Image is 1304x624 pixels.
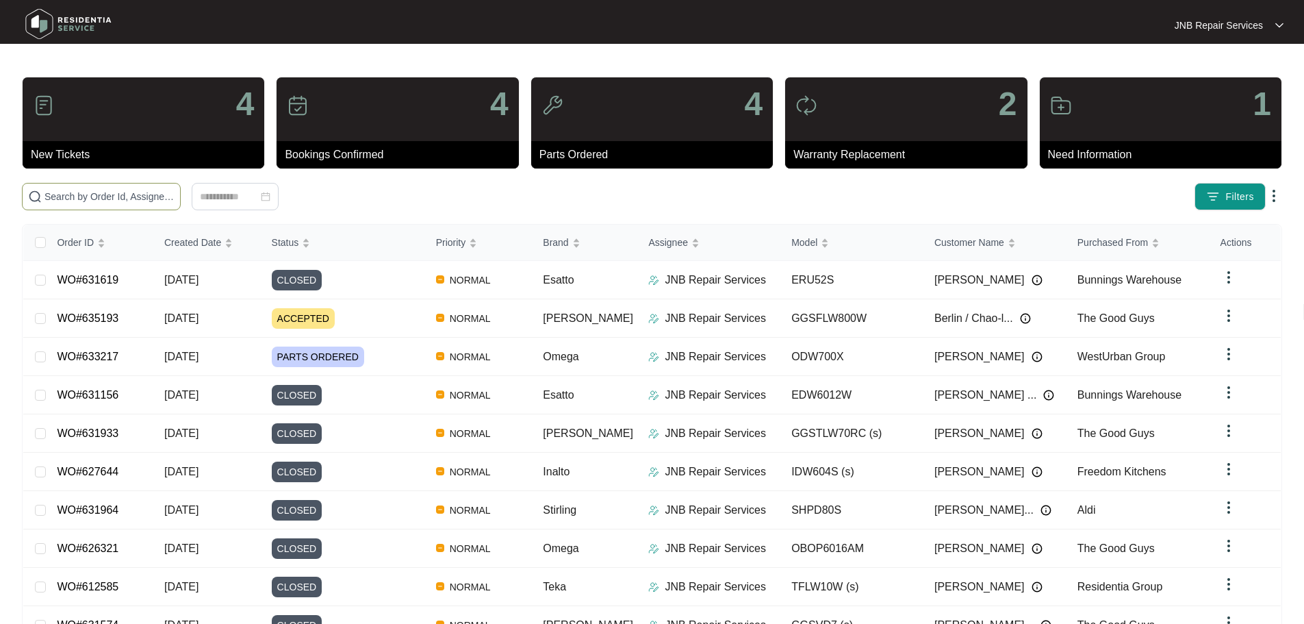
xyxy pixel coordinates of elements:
img: Assigner Icon [648,428,659,439]
a: WO#631964 [57,504,118,516]
img: search-icon [28,190,42,203]
p: Bookings Confirmed [285,147,518,163]
img: Vercel Logo [436,429,444,437]
img: Assigner Icon [648,313,659,324]
img: Info icon [1020,313,1031,324]
span: Omega [543,351,578,362]
span: Customer Name [934,235,1004,250]
span: Stirling [543,504,576,516]
img: Vercel Logo [436,390,444,399]
img: dropdown arrow [1220,346,1237,362]
img: Assigner Icon [648,466,659,477]
span: ACCEPTED [272,308,335,329]
img: Assigner Icon [648,351,659,362]
span: CLOSED [272,577,322,597]
span: NORMAL [444,540,496,557]
th: Brand [532,225,637,261]
p: Parts Ordered [539,147,773,163]
td: SHPD80S [780,491,923,529]
span: Teka [543,581,566,592]
span: Esatto [543,389,574,401]
span: Aldi [1077,504,1096,516]
span: Status [272,235,299,250]
td: OBOP6016AM [780,529,923,568]
span: [PERSON_NAME] [934,425,1025,442]
span: [DATE] [164,427,199,439]
span: CLOSED [272,270,322,290]
img: Vercel Logo [436,544,444,552]
img: icon [287,95,309,116]
a: WO#631619 [57,274,118,286]
a: WO#631933 [57,427,118,439]
img: Vercel Logo [436,275,444,284]
img: dropdown arrow [1266,188,1282,204]
p: 2 [999,88,1017,121]
img: Info icon [1032,582,1043,592]
span: Inalto [543,466,570,477]
th: Status [261,225,425,261]
span: Order ID [57,235,94,250]
a: WO#612585 [57,581,118,592]
img: icon [795,95,817,116]
img: Assigner Icon [648,582,659,592]
span: [PERSON_NAME] [934,272,1025,288]
span: [PERSON_NAME] [934,540,1025,557]
p: New Tickets [31,147,264,163]
span: [DATE] [164,542,199,554]
img: dropdown arrow [1275,22,1283,29]
img: dropdown arrow [1220,308,1237,324]
p: JNB Repair Services [665,349,766,365]
span: Berlin / Chao-l... [934,310,1013,327]
span: PARTS ORDERED [272,347,364,367]
span: [PERSON_NAME] [934,579,1025,595]
img: icon [33,95,55,116]
th: Actions [1210,225,1281,261]
img: Vercel Logo [436,352,444,360]
span: Priority [436,235,466,250]
img: dropdown arrow [1220,461,1237,477]
th: Customer Name [923,225,1066,261]
p: 4 [490,88,509,121]
img: Info icon [1032,543,1043,554]
span: [DATE] [164,581,199,592]
a: WO#627644 [57,466,118,477]
span: [DATE] [164,389,199,401]
th: Created Date [153,225,261,261]
span: [PERSON_NAME] [543,427,633,439]
img: Assigner Icon [648,275,659,286]
p: 4 [236,88,255,121]
a: WO#633217 [57,351,118,362]
td: GGSTLW70RC (s) [780,414,923,453]
a: WO#626321 [57,542,118,554]
span: [DATE] [164,274,199,286]
span: Brand [543,235,568,250]
p: 4 [744,88,763,121]
img: Vercel Logo [436,506,444,514]
span: NORMAL [444,349,496,365]
span: [PERSON_NAME] [543,312,633,324]
span: NORMAL [444,464,496,480]
span: Model [791,235,817,250]
th: Model [780,225,923,261]
span: [PERSON_NAME] [934,464,1025,480]
span: [DATE] [164,466,199,477]
img: Assigner Icon [648,505,659,516]
img: Vercel Logo [436,582,444,590]
p: JNB Repair Services [665,540,766,557]
span: Esatto [543,274,574,286]
img: Assigner Icon [648,390,659,401]
span: CLOSED [272,500,322,521]
a: WO#631156 [57,389,118,401]
span: NORMAL [444,387,496,403]
td: EDW6012W [780,376,923,414]
span: [PERSON_NAME] [934,349,1025,365]
img: Info icon [1043,390,1054,401]
img: Info icon [1032,351,1043,362]
input: Search by Order Id, Assignee Name, Customer Name, Brand and Model [44,189,175,204]
img: Assigner Icon [648,543,659,554]
td: GGSFLW800W [780,299,923,338]
td: ERU52S [780,261,923,299]
p: Need Information [1048,147,1281,163]
span: [DATE] [164,504,199,516]
td: IDW604S (s) [780,453,923,491]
